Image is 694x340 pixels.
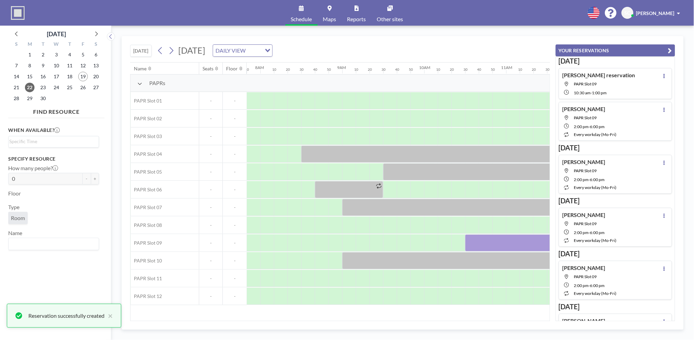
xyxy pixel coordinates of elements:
span: Tuesday, September 16, 2025 [38,72,48,81]
span: Saturday, September 20, 2025 [92,72,101,81]
button: - [83,173,91,185]
span: PAPR Slot 01 [130,98,162,104]
span: Sunday, September 21, 2025 [12,83,21,92]
div: 40 [395,67,399,72]
div: T [37,40,50,49]
label: How many people? [8,165,58,172]
span: Reports [347,16,366,22]
h3: [DATE] [559,196,672,205]
span: 2:00 PM [574,124,589,129]
span: Room [11,215,25,221]
span: - [589,283,590,288]
span: Friday, September 26, 2025 [78,83,88,92]
span: Wednesday, September 24, 2025 [52,83,61,92]
span: PAPR Slot 08 [130,222,162,228]
h3: [DATE] [559,57,672,65]
span: every workday (Mo-Fri) [574,185,617,190]
span: 6:00 PM [590,177,605,182]
div: 50 [327,67,331,72]
span: Wednesday, September 3, 2025 [52,50,61,59]
span: - [199,115,222,122]
label: Floor [8,190,21,197]
div: Reservation successfully created [28,312,105,320]
div: 11AM [501,65,512,70]
span: - [199,169,222,175]
span: 10:30 AM [574,90,591,95]
span: Wednesday, September 10, 2025 [52,61,61,70]
span: - [223,169,247,175]
button: + [91,173,99,185]
span: - [589,124,590,129]
span: [PERSON_NAME] [636,10,675,16]
span: - [199,98,222,104]
span: - [223,258,247,264]
span: Maps [323,16,336,22]
span: Monday, September 8, 2025 [25,61,34,70]
span: PAPR Slot 04 [130,151,162,157]
span: Tuesday, September 2, 2025 [38,50,48,59]
span: Saturday, September 6, 2025 [92,50,101,59]
span: Saturday, September 13, 2025 [92,61,101,70]
span: Thursday, September 25, 2025 [65,83,74,92]
div: M [23,40,37,49]
span: PAPR Slot 12 [130,293,162,299]
div: 20 [450,67,454,72]
span: PAPR Slot 09 [574,221,597,226]
span: PAPR Slot 09 [574,274,597,279]
span: - [199,133,222,139]
span: PAPR Slot 09 [130,240,162,246]
span: PAPR Slot 11 [130,275,162,282]
span: - [589,177,590,182]
div: 10 [436,67,440,72]
img: organization-logo [11,6,25,20]
span: Tuesday, September 30, 2025 [38,94,48,103]
h3: [DATE] [559,249,672,258]
span: Thursday, September 4, 2025 [65,50,74,59]
div: 40 [313,67,317,72]
span: every workday (Mo-Fri) [574,238,617,243]
span: - [199,258,222,264]
div: S [10,40,23,49]
span: PAPR Slot 07 [130,204,162,210]
div: 10 [272,67,276,72]
span: - [223,133,247,139]
span: every workday (Mo-Fri) [574,291,617,296]
input: Search for option [9,240,95,248]
span: Monday, September 1, 2025 [25,50,34,59]
span: Tuesday, September 23, 2025 [38,83,48,92]
span: Monday, September 22, 2025 [25,83,34,92]
span: - [199,240,222,246]
span: - [223,187,247,193]
div: 10 [518,67,522,72]
div: Search for option [9,136,99,147]
h4: [PERSON_NAME] reservation [563,72,635,79]
span: - [591,90,592,95]
input: Search for option [248,46,261,55]
div: Floor [226,66,238,72]
h4: [PERSON_NAME] [563,212,606,218]
h4: [PERSON_NAME] [563,264,606,271]
div: [DATE] [47,29,66,39]
div: W [50,40,63,49]
span: Sunday, September 28, 2025 [12,94,21,103]
span: Friday, September 5, 2025 [78,50,88,59]
div: 50 [245,67,249,72]
h3: [DATE] [559,302,672,311]
input: Search for option [9,138,95,145]
div: T [63,40,76,49]
h3: [DATE] [559,144,672,152]
span: Monday, September 29, 2025 [25,94,34,103]
span: 2:00 PM [574,230,589,235]
div: Seats [203,66,213,72]
span: - [199,204,222,210]
span: - [223,240,247,246]
span: PAPR Slot 09 [574,168,597,173]
h4: [PERSON_NAME] [563,159,606,165]
span: - [223,115,247,122]
span: - [223,293,247,299]
span: Tuesday, September 9, 2025 [38,61,48,70]
div: S [89,40,103,49]
span: PAPR Slot 06 [130,187,162,193]
span: - [199,187,222,193]
span: - [199,293,222,299]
